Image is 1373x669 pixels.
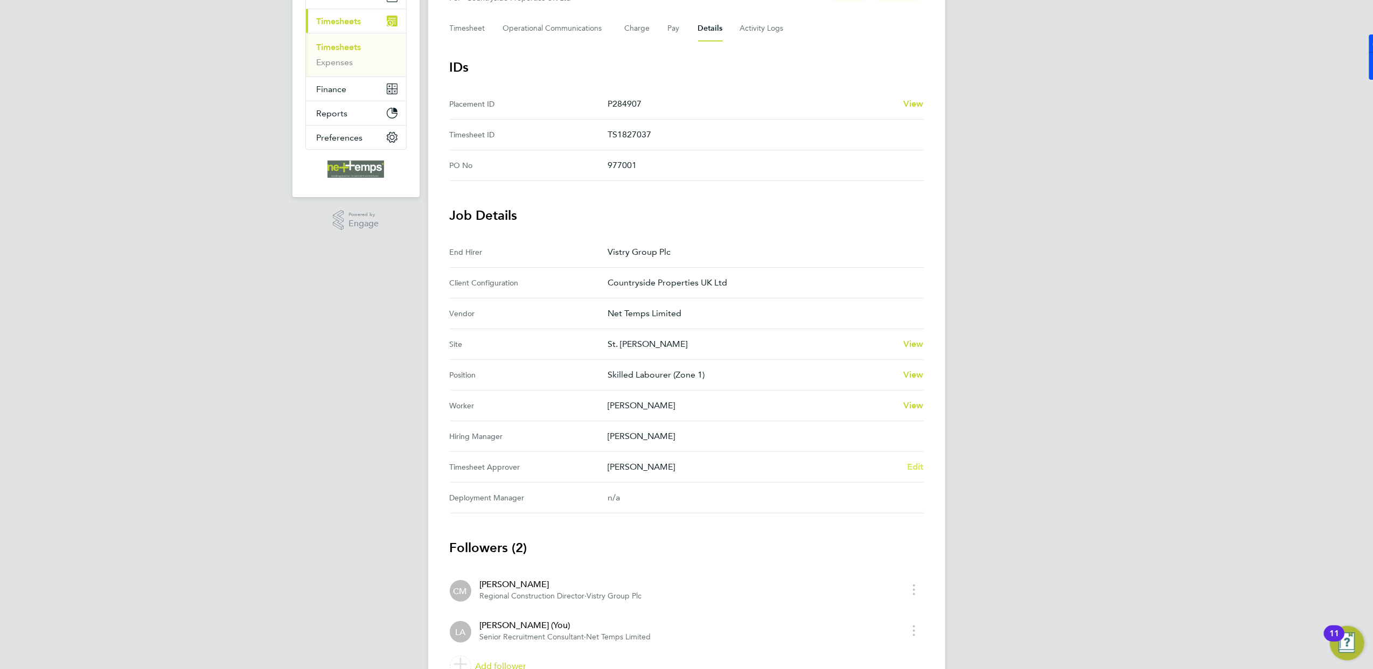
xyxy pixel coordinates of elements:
[317,57,353,67] a: Expenses
[1330,626,1364,660] button: Open Resource Center, 11 new notifications
[450,399,608,412] div: Worker
[450,621,471,643] div: Lauren Ashmore (You)
[317,84,347,94] span: Finance
[608,246,915,259] p: Vistry Group Plc
[454,585,468,597] span: CM
[450,368,608,381] div: Position
[903,399,924,412] a: View
[455,626,465,638] span: LA
[903,370,924,380] span: View
[327,161,385,178] img: net-temps-logo-retina.png
[608,461,898,473] p: [PERSON_NAME]
[450,461,608,473] div: Timesheet Approver
[450,307,608,320] div: Vendor
[306,77,406,101] button: Finance
[306,101,406,125] button: Reports
[608,430,915,443] p: [PERSON_NAME]
[904,581,924,598] button: timesheet menu
[907,462,924,472] span: Edit
[306,126,406,149] button: Preferences
[585,591,587,601] span: ·
[608,399,895,412] p: [PERSON_NAME]
[450,580,471,602] div: Calum Madden
[333,210,379,231] a: Powered byEngage
[349,210,379,219] span: Powered by
[450,491,608,504] div: Deployment Manager
[668,16,681,41] button: Pay
[480,578,642,591] div: [PERSON_NAME]
[907,461,924,473] a: Edit
[608,338,895,351] p: St. [PERSON_NAME]
[608,491,907,504] div: n/a
[450,97,608,110] div: Placement ID
[317,133,363,143] span: Preferences
[317,42,361,52] a: Timesheets
[1329,633,1339,647] div: 11
[903,338,924,351] a: View
[903,99,924,109] span: View
[608,307,915,320] p: Net Temps Limited
[306,9,406,33] button: Timesheets
[625,16,651,41] button: Charge
[450,59,924,76] h3: IDs
[903,97,924,110] a: View
[450,276,608,289] div: Client Configuration
[317,108,348,119] span: Reports
[587,632,651,642] span: Net Temps Limited
[305,161,407,178] a: Go to home page
[608,159,915,172] p: 977001
[450,246,608,259] div: End Hirer
[317,16,361,26] span: Timesheets
[480,591,585,601] span: Regional Construction Director
[903,400,924,410] span: View
[904,622,924,639] button: timesheet menu
[450,539,924,556] h3: Followers (2)
[584,632,587,642] span: ·
[450,207,924,224] h3: Job Details
[903,339,924,349] span: View
[608,368,895,381] p: Skilled Labourer (Zone 1)
[306,33,406,76] div: Timesheets
[587,591,642,601] span: Vistry Group Plc
[903,368,924,381] a: View
[450,430,608,443] div: Hiring Manager
[349,219,379,228] span: Engage
[698,16,723,41] button: Details
[503,16,608,41] button: Operational Communications
[480,632,584,642] span: Senior Recruitment Consultant
[608,276,915,289] p: Countryside Properties UK Ltd
[450,16,486,41] button: Timesheet
[480,619,651,632] div: [PERSON_NAME] (You)
[450,338,608,351] div: Site
[608,128,915,141] p: TS1827037
[450,128,608,141] div: Timesheet ID
[608,97,895,110] p: P284907
[450,159,608,172] div: PO No
[740,16,785,41] button: Activity Logs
